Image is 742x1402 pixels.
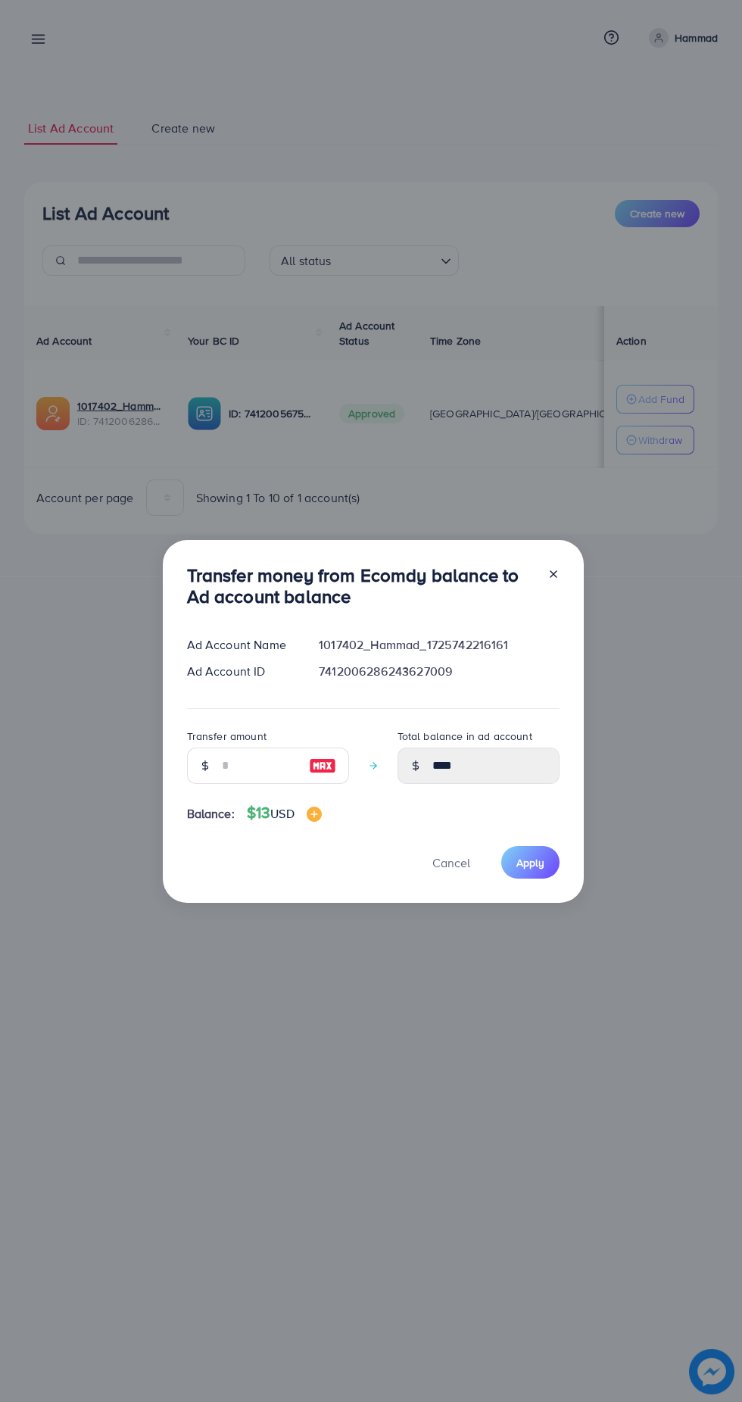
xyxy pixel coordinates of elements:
[270,805,294,822] span: USD
[309,757,336,775] img: image
[432,854,470,871] span: Cancel
[187,564,535,608] h3: Transfer money from Ecomdy balance to Ad account balance
[175,663,307,680] div: Ad Account ID
[247,804,322,823] h4: $13
[307,636,571,654] div: 1017402_Hammad_1725742216161
[307,807,322,822] img: image
[413,846,489,879] button: Cancel
[187,805,235,823] span: Balance:
[307,663,571,680] div: 7412006286243627009
[175,636,307,654] div: Ad Account Name
[501,846,560,879] button: Apply
[397,729,532,744] label: Total balance in ad account
[187,729,267,744] label: Transfer amount
[516,855,544,870] span: Apply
